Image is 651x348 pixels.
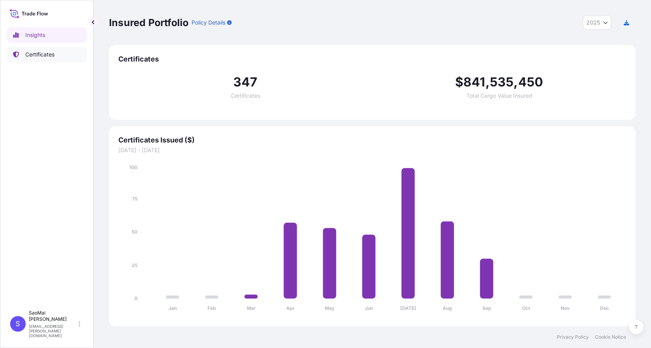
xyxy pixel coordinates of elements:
tspan: Feb [208,305,216,311]
p: Policy Details [192,19,225,26]
a: Cookie Notice [595,334,626,340]
tspan: Oct [522,305,530,311]
tspan: May [325,305,335,311]
span: Certificates [118,54,626,64]
span: , [486,76,490,88]
p: SaoMai [PERSON_NAME] [29,310,77,322]
tspan: 0 [134,295,137,301]
span: S [16,320,20,328]
tspan: Mar [247,305,256,311]
p: [EMAIL_ADDRESS][PERSON_NAME][DOMAIN_NAME] [29,324,77,338]
p: Certificates [25,51,55,58]
tspan: [DATE] [400,305,416,311]
span: 2025 [586,19,600,26]
span: 841 [463,76,486,88]
span: 450 [518,76,544,88]
tspan: 50 [132,229,137,235]
a: Privacy Policy [557,334,589,340]
p: Insights [25,31,45,39]
a: Insights [7,27,87,43]
button: Year Selector [583,16,611,30]
span: 347 [233,76,258,88]
span: $ [455,76,463,88]
tspan: Dec [600,305,609,311]
tspan: Sep [482,305,491,311]
span: Certificates Issued ($) [118,135,626,145]
span: , [514,76,518,88]
tspan: Nov [561,305,570,311]
tspan: Jan [169,305,177,311]
span: [DATE] - [DATE] [118,146,626,154]
span: Certificates [231,93,260,98]
tspan: Apr [286,305,295,311]
tspan: 25 [132,262,137,268]
span: Total Cargo Value Insured [466,93,532,98]
tspan: Aug [443,305,452,311]
p: Insured Portfolio [109,16,188,29]
span: 535 [490,76,514,88]
a: Certificates [7,47,87,62]
tspan: 75 [132,196,137,202]
tspan: Jun [365,305,373,311]
tspan: 100 [129,164,137,170]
